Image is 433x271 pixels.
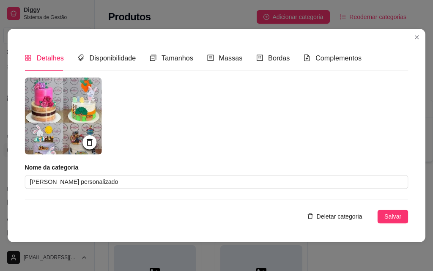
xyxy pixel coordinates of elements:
[300,210,369,223] button: Deletar categoria
[219,55,243,62] span: Massas
[90,55,136,62] span: Disponibilidade
[384,212,401,221] span: Salvar
[162,55,193,62] span: Tamanhos
[304,55,310,61] span: file-add
[378,210,408,223] button: Salvar
[25,163,408,171] article: Nome da categoria
[25,55,32,61] span: appstore
[37,55,64,62] span: Detalhes
[150,55,156,61] span: switcher
[410,30,424,44] button: Close
[25,77,102,154] img: logo da loja
[77,55,84,61] span: tags
[256,55,263,61] span: profile
[25,175,408,189] input: Ex.: Pizzas especiais
[307,214,313,219] span: delete
[317,212,362,221] span: Deletar categoria
[207,55,214,61] span: profile
[268,55,290,62] span: Bordas
[315,55,362,62] span: Complementos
